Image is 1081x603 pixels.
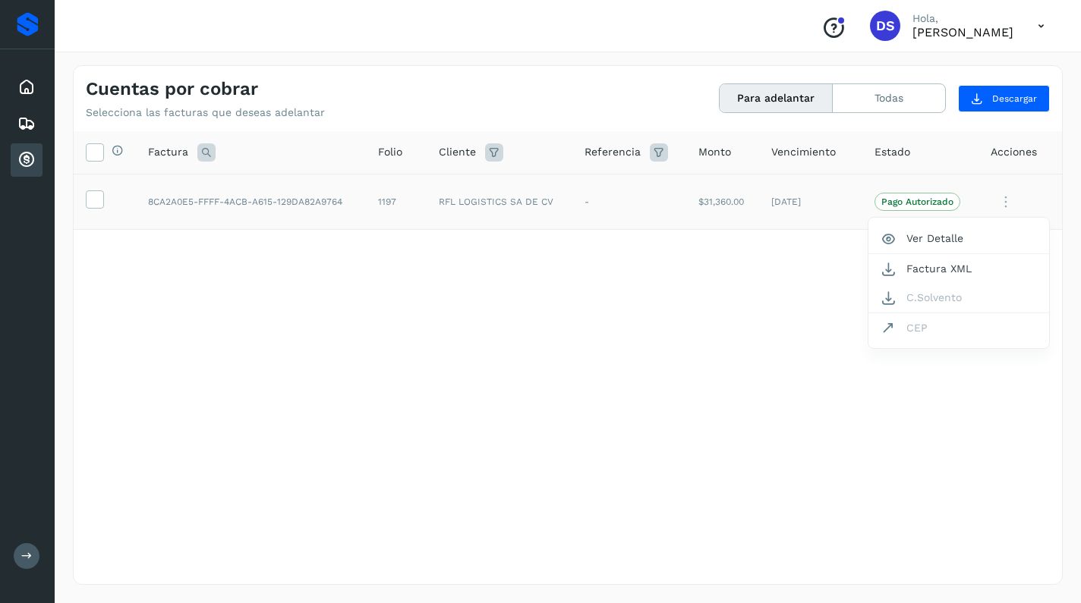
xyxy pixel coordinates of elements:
[868,283,1049,312] button: C.Solvento
[11,107,43,140] div: Embarques
[868,254,1049,283] button: Factura XML
[868,313,1049,342] button: CEP
[11,143,43,177] div: Cuentas por cobrar
[868,224,1049,253] button: Ver Detalle
[11,71,43,104] div: Inicio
